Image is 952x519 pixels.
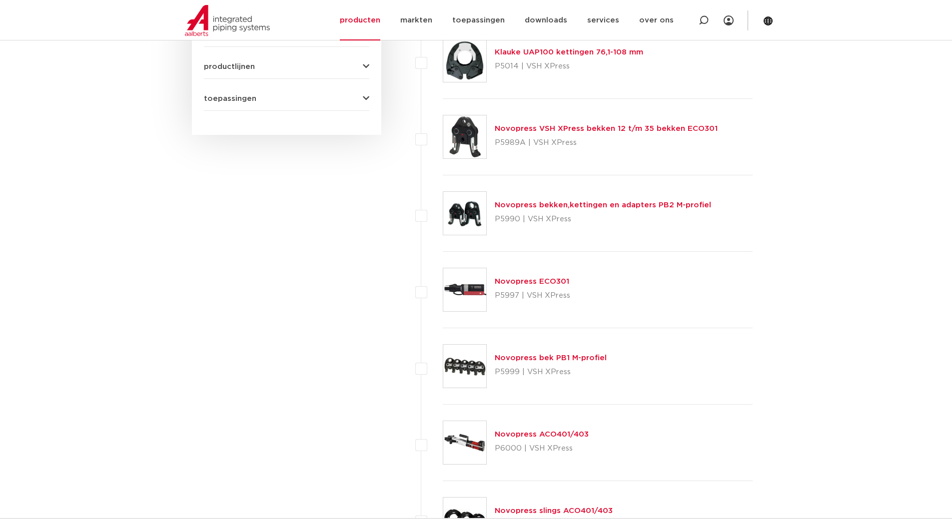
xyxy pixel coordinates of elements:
p: P6000 | VSH XPress [495,441,589,457]
a: Novopress ECO301 [495,278,569,285]
button: productlijnen [204,63,369,70]
a: Novopress bekken,kettingen en adapters PB2 M-profiel [495,201,711,209]
a: Novopress slings ACO401/403 [495,507,613,515]
a: Novopress ACO401/403 [495,431,589,438]
p: P5014 | VSH XPress [495,58,643,74]
img: Thumbnail for Novopress bek PB1 M-profiel [443,345,486,388]
a: Novopress VSH XPress bekken 12 t/m 35 bekken ECO301 [495,125,718,132]
p: P5999 | VSH XPress [495,364,607,380]
button: toepassingen [204,95,369,102]
p: P5990 | VSH XPress [495,211,711,227]
span: productlijnen [204,63,255,70]
img: Thumbnail for Novopress VSH XPress bekken 12 t/m 35 bekken ECO301 [443,115,486,158]
img: Thumbnail for Novopress ACO401/403 [443,421,486,464]
img: Thumbnail for Novopress ECO301 [443,268,486,311]
span: toepassingen [204,95,256,102]
img: Thumbnail for Klauke UAP100 kettingen 76,1-108 mm [443,39,486,82]
a: Klauke UAP100 kettingen 76,1-108 mm [495,48,643,56]
p: P5989A | VSH XPress [495,135,718,151]
p: P5997 | VSH XPress [495,288,570,304]
img: Thumbnail for Novopress bekken,kettingen en adapters PB2 M-profiel [443,192,486,235]
a: Novopress bek PB1 M-profiel [495,354,607,362]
